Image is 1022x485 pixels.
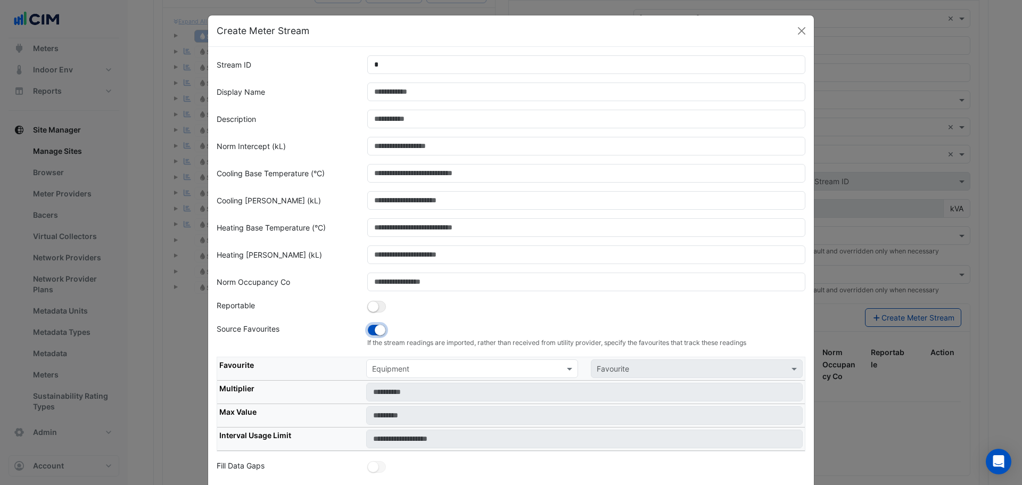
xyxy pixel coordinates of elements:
[367,338,806,348] small: If the stream readings are imported, rather than received from utility provider, specify the favo...
[217,404,364,428] th: Max Value
[217,245,322,264] label: Heating [PERSON_NAME] (kL)
[217,83,265,101] label: Display Name
[217,164,325,183] label: Cooling Base Temperature (°C)
[217,24,309,38] h5: Create Meter Stream
[794,23,810,39] button: Close
[217,218,326,237] label: Heating Base Temperature (°C)
[217,191,321,210] label: Cooling [PERSON_NAME] (kL)
[217,381,364,404] th: Multiplier
[217,323,279,338] label: Source Favourites
[217,137,286,155] label: Norm Intercept (kL)
[217,55,251,74] label: Stream ID
[217,110,256,128] label: Description
[584,359,809,378] div: Please select Equipment first
[367,461,386,470] ui-switch: No permission to update this field.
[217,273,290,291] label: Norm Occupancy Co
[217,357,364,381] th: Favourite
[217,428,364,451] th: Interval Usage Limit
[217,460,265,475] label: Fill Data Gaps
[217,300,255,315] label: Reportable
[986,449,1011,474] div: Open Intercom Messenger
